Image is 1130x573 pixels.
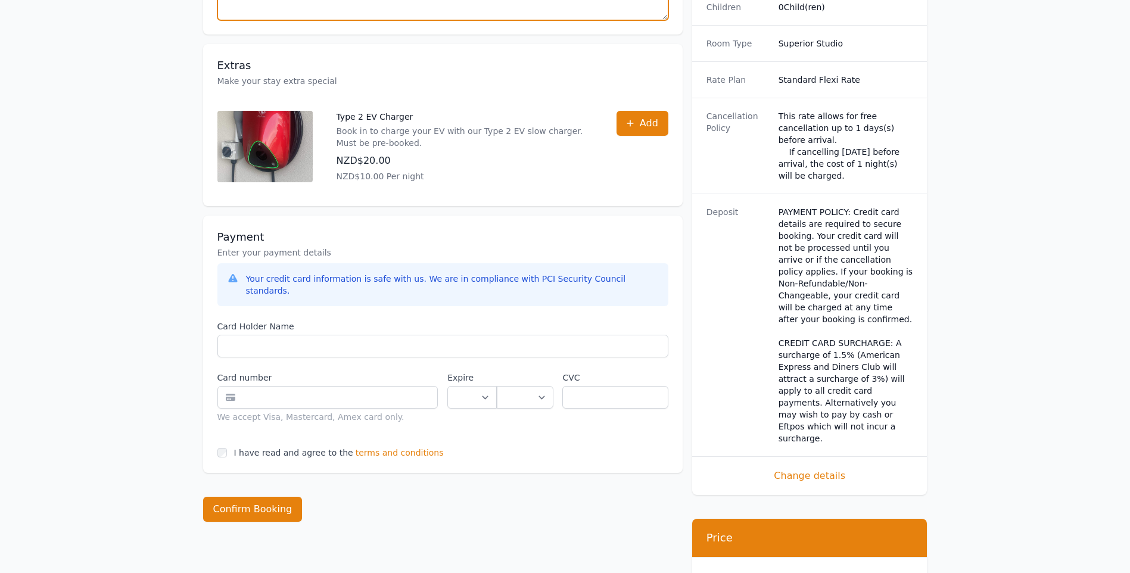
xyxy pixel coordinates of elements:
[497,372,553,384] label: .
[779,206,913,444] dd: PAYMENT POLICY: Credit card details are required to secure booking. Your credit card will not be ...
[706,531,913,545] h3: Price
[246,273,659,297] div: Your credit card information is safe with us. We are in compliance with PCI Security Council stan...
[217,111,313,182] img: Type 2 EV Charger
[779,110,913,182] div: This rate allows for free cancellation up to 1 days(s) before arrival. If cancelling [DATE] befor...
[217,247,668,259] p: Enter your payment details
[217,320,668,332] label: Card Holder Name
[337,125,593,149] p: Book in to charge your EV with our Type 2 EV slow charger. Must be pre-booked.
[234,448,353,457] label: I have read and agree to the
[706,206,769,444] dt: Deposit
[203,497,303,522] button: Confirm Booking
[217,75,668,87] p: Make your stay extra special
[779,74,913,86] dd: Standard Flexi Rate
[779,1,913,13] dd: 0 Child(ren)
[356,447,444,459] span: terms and conditions
[706,110,769,182] dt: Cancellation Policy
[217,411,438,423] div: We accept Visa, Mastercard, Amex card only.
[706,38,769,49] dt: Room Type
[706,469,913,483] span: Change details
[217,372,438,384] label: Card number
[447,372,497,384] label: Expire
[779,38,913,49] dd: Superior Studio
[706,74,769,86] dt: Rate Plan
[337,170,593,182] p: NZD$10.00 Per night
[337,111,593,123] p: Type 2 EV Charger
[217,230,668,244] h3: Payment
[337,154,593,168] p: NZD$20.00
[217,58,668,73] h3: Extras
[706,1,769,13] dt: Children
[640,116,658,130] span: Add
[562,372,668,384] label: CVC
[617,111,668,136] button: Add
